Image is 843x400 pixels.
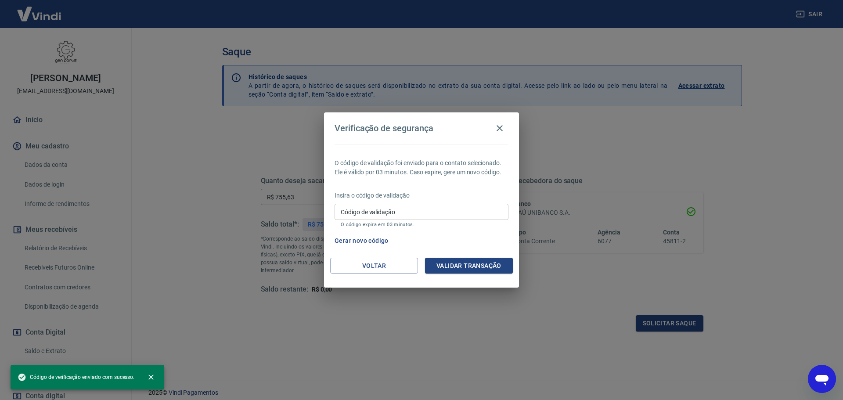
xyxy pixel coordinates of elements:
p: O código expira em 03 minutos. [341,222,502,227]
iframe: Botão para abrir a janela de mensagens [808,365,836,393]
button: Validar transação [425,258,513,274]
button: Voltar [330,258,418,274]
p: Insira o código de validação [335,191,508,200]
button: Gerar novo código [331,233,392,249]
h4: Verificação de segurança [335,123,433,133]
span: Código de verificação enviado com sucesso. [18,373,134,382]
p: O código de validação foi enviado para o contato selecionado. Ele é válido por 03 minutos. Caso e... [335,159,508,177]
button: close [141,368,161,387]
